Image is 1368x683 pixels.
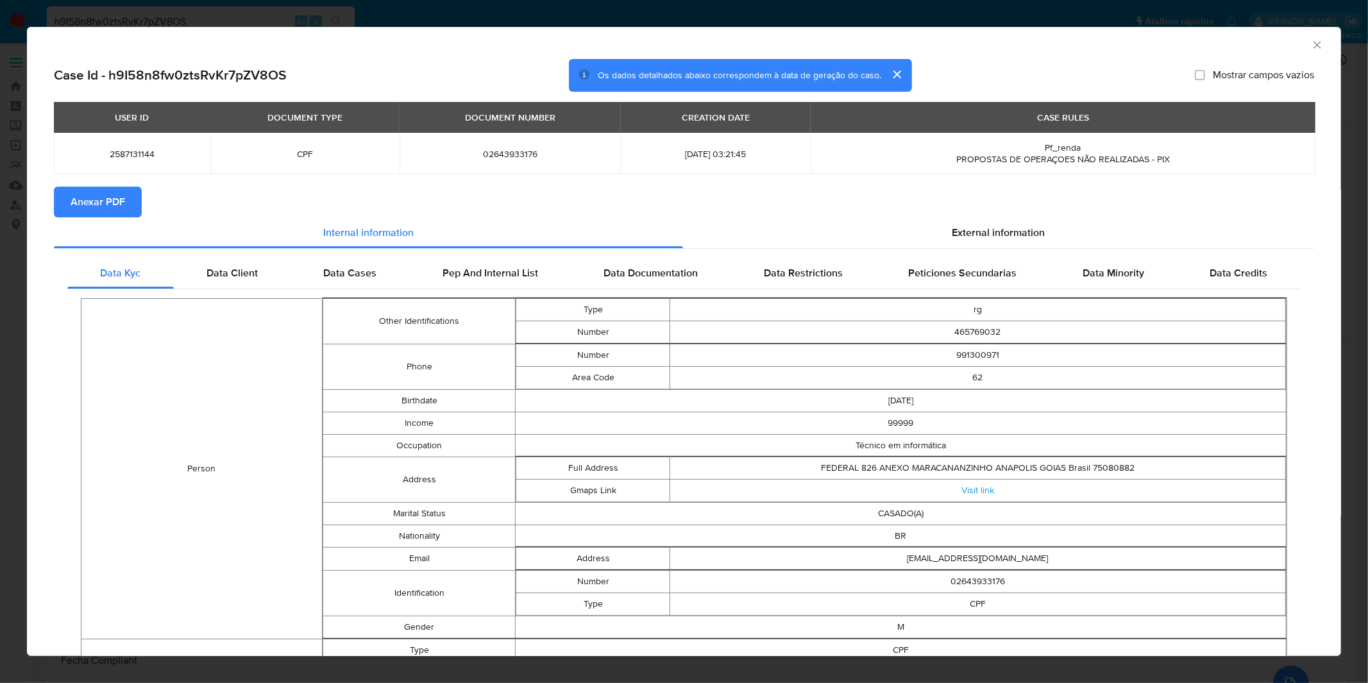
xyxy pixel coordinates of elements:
[27,27,1341,656] div: closure-recommendation-modal
[457,106,563,128] div: DOCUMENT NUMBER
[516,344,670,366] td: Number
[323,298,516,344] td: Other Identifications
[100,266,140,280] span: Data Kyc
[1213,69,1314,81] span: Mostrar campos vazios
[260,106,350,128] div: DOCUMENT TYPE
[516,593,670,615] td: Type
[516,298,670,321] td: Type
[323,412,516,434] td: Income
[323,389,516,412] td: Birthdate
[323,639,516,661] td: Type
[54,187,142,217] button: Anexar PDF
[516,547,670,569] td: Address
[764,266,843,280] span: Data Restrictions
[670,570,1286,593] td: 02643933176
[516,412,1287,434] td: 99999
[670,593,1286,615] td: CPF
[323,570,516,616] td: Identification
[516,479,670,502] td: Gmaps Link
[443,266,538,280] span: Pep And Internal List
[670,344,1286,366] td: 991300971
[1045,141,1081,154] span: Pf_renda
[323,502,516,525] td: Marital Status
[107,106,156,128] div: USER ID
[516,434,1287,457] td: Técnico em informática
[67,258,1301,289] div: Detailed internal info
[226,148,384,160] span: CPF
[674,106,757,128] div: CREATION DATE
[323,616,516,638] td: Gender
[54,67,286,83] h2: Case Id - h9I58n8fw0ztsRvKr7pZV8OS
[415,148,605,160] span: 02643933176
[516,366,670,389] td: Area Code
[516,321,670,343] td: Number
[516,570,670,593] td: Number
[516,389,1287,412] td: [DATE]
[670,366,1286,389] td: 62
[636,148,795,160] span: [DATE] 03:21:45
[69,148,195,160] span: 2587131144
[1311,38,1322,50] button: Fechar a janela
[516,639,1287,661] td: CPF
[81,298,323,639] td: Person
[909,266,1017,280] span: Peticiones Secundarias
[516,457,670,479] td: Full Address
[1083,266,1144,280] span: Data Minority
[604,266,698,280] span: Data Documentation
[323,266,376,280] span: Data Cases
[956,153,1170,165] span: PROPOSTAS DE OPERAÇOES NÃO REALIZADAS - PIX
[207,266,258,280] span: Data Client
[1029,106,1097,128] div: CASE RULES
[670,457,1286,479] td: FEDERAL 826 ANEXO MARACANANZINHO ANAPOLIS GOIAS Brasil 75080882
[961,484,994,496] a: Visit link
[670,321,1286,343] td: 465769032
[1210,266,1268,280] span: Data Credits
[598,69,881,81] span: Os dados detalhados abaixo correspondem à data de geração do caso.
[670,298,1286,321] td: rg
[323,547,516,570] td: Email
[516,502,1287,525] td: CASADO(A)
[952,225,1045,240] span: External information
[54,217,1314,248] div: Detailed info
[323,457,516,502] td: Address
[516,525,1287,547] td: BR
[71,188,125,216] span: Anexar PDF
[670,547,1286,569] td: [EMAIL_ADDRESS][DOMAIN_NAME]
[323,225,414,240] span: Internal information
[323,434,516,457] td: Occupation
[323,344,516,389] td: Phone
[516,616,1287,638] td: M
[1195,70,1205,80] input: Mostrar campos vazios
[323,525,516,547] td: Nationality
[881,59,912,90] button: cerrar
